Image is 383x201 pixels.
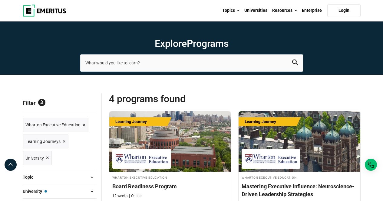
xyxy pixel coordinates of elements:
[80,37,303,50] h1: Explore
[80,54,303,71] input: search-page
[109,111,231,172] img: Board Readiness Program | Online Leadership Course
[25,155,44,161] span: University
[239,111,360,172] img: Mastering Executive Influence: Neuroscience-Driven Leadership Strategies | Online Leadership Course
[187,38,229,49] span: Programs
[23,135,68,149] a: Learning Journeys ×
[23,93,97,113] p: Filter
[38,99,45,106] span: 3
[112,183,228,190] h4: Board Readiness Program
[242,183,357,198] h4: Mastering Executive Influence: Neuroscience-Driven Leadership Strategies
[112,193,127,199] p: 12 weeks
[46,154,49,162] span: ×
[78,100,97,108] a: Reset all
[25,122,81,128] span: Wharton Executive Education
[292,61,298,67] a: search
[25,138,61,145] span: Learning Journeys
[23,174,38,180] span: Topic
[23,118,88,132] a: Wharton Executive Education ×
[23,151,52,165] a: University ×
[23,173,97,182] button: Topic
[112,175,228,180] h4: Wharton Executive Education
[63,137,66,146] span: ×
[115,152,168,166] img: Wharton Executive Education
[109,93,235,105] span: 4 Programs found
[292,60,298,66] button: search
[83,121,86,129] span: ×
[242,175,357,180] h4: Wharton Executive Education
[23,187,97,196] button: University
[327,4,361,17] a: Login
[245,152,297,166] img: Wharton Executive Education
[23,188,47,195] span: University
[129,193,141,199] p: Online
